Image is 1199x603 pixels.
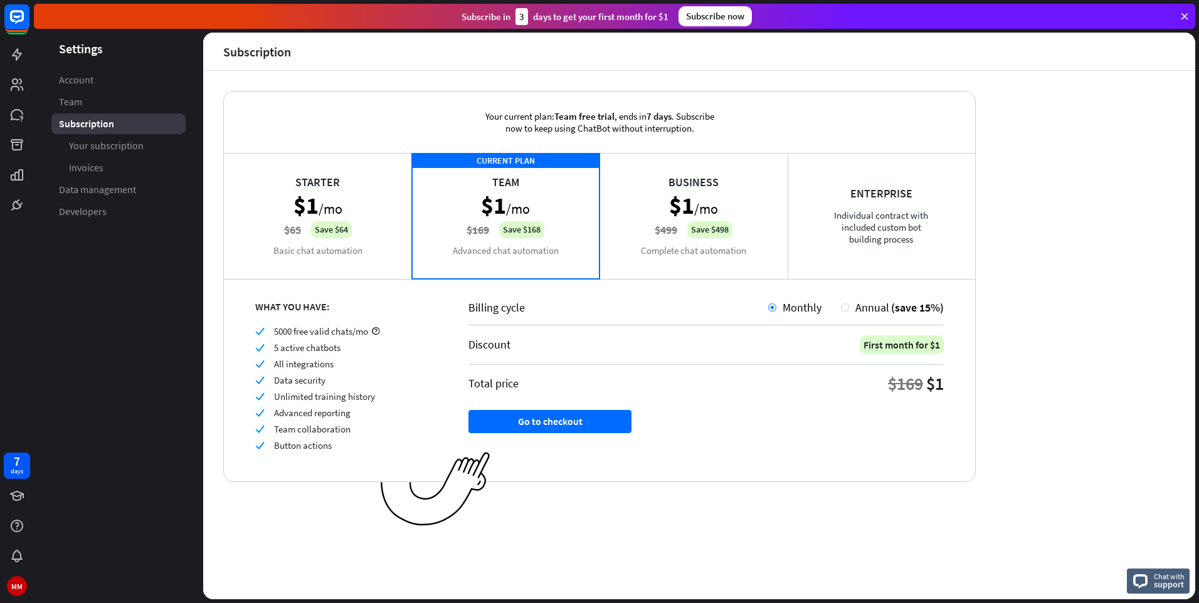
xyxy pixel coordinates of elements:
[274,374,325,386] span: Data security
[274,439,332,451] span: Button actions
[59,95,82,108] span: Team
[554,110,615,122] span: Team free trial
[274,423,351,435] span: Team collaboration
[51,135,186,156] a: Your subscription
[255,300,437,313] div: WHAT YOU HAVE:
[7,576,27,596] div: MM
[34,40,203,57] header: Settings
[223,45,291,59] div: Subscription
[647,110,672,122] span: 7 days
[888,372,923,395] div: $169
[59,205,107,218] span: Developers
[468,337,510,352] div: Discount
[51,92,186,112] a: Team
[274,407,351,419] span: Advanced reporting
[274,325,368,337] span: 5000 free valid chats/mo
[4,453,30,479] a: 7 days
[69,139,144,152] span: Your subscription
[51,157,186,178] a: Invoices
[255,375,265,385] i: check
[59,117,114,130] span: Subscription
[783,300,821,315] span: Monthly
[891,300,944,315] span: (save 15%)
[255,408,265,417] i: check
[51,201,186,222] a: Developers
[255,441,265,450] i: check
[381,452,490,527] img: ec979a0a656117aaf919.png
[926,372,944,395] div: $1
[1154,570,1185,582] span: Chat with
[51,70,186,90] a: Account
[255,392,265,401] i: check
[855,300,889,315] span: Annual
[10,5,48,43] button: Open LiveChat chat widget
[860,335,944,354] div: First month for $1
[255,359,265,369] i: check
[1154,579,1185,590] span: support
[468,410,631,433] button: Go to checkout
[255,424,265,434] i: check
[462,8,668,25] div: Subscribe in days to get your first month for $1
[274,342,341,354] span: 5 active chatbots
[255,327,265,336] i: check
[69,161,103,174] span: Invoices
[11,467,23,476] div: days
[14,456,20,467] div: 7
[468,376,519,391] div: Total price
[59,73,93,87] span: Account
[274,391,375,402] span: Unlimited training history
[255,343,265,352] i: check
[465,92,734,153] div: Your current plan: , ends in . Subscribe now to keep using ChatBot without interruption.
[274,358,334,370] span: All integrations
[51,179,186,200] a: Data management
[468,300,768,315] div: Billing cycle
[679,6,752,26] div: Subscribe now
[515,8,528,25] div: 3
[59,183,136,196] span: Data management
